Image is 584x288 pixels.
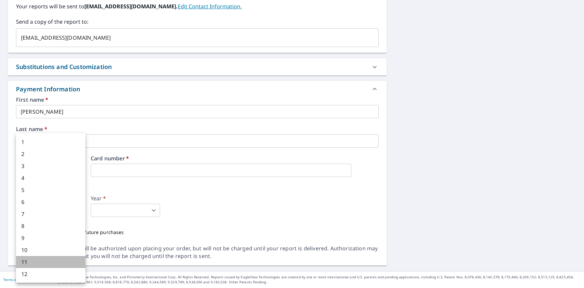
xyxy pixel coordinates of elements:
li: 10 [16,244,85,256]
li: 4 [16,172,85,184]
li: 12 [16,268,85,280]
li: 6 [16,196,85,208]
li: 8 [16,220,85,232]
li: 2 [16,148,85,160]
li: 9 [16,232,85,244]
li: 11 [16,256,85,268]
li: 5 [16,184,85,196]
li: 1 [16,136,85,148]
li: 7 [16,208,85,220]
li: 3 [16,160,85,172]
